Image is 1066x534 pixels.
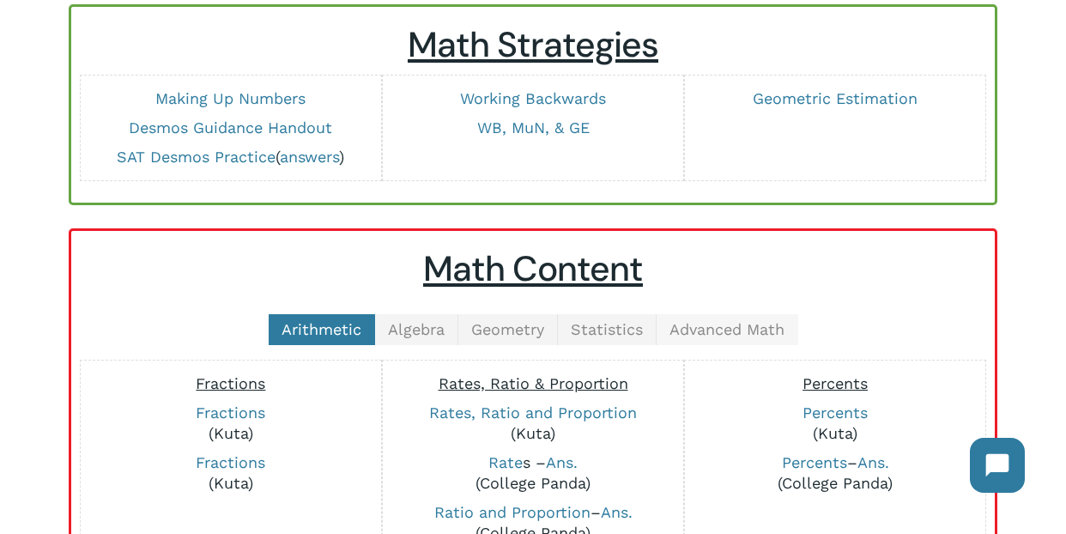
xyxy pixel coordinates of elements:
p: ( ) [89,147,372,167]
a: Making Up Numbers [155,89,306,107]
a: Ans. [601,503,633,521]
a: Ans. [857,453,889,471]
p: (Kuta) [89,452,372,494]
a: Geometric Estimation [753,89,918,107]
a: Rates, Ratio and Proportion [429,404,637,422]
span: Statistics [571,320,643,338]
span: Percents [803,374,868,392]
a: Arithmetic [269,314,375,345]
span: Geometry [471,320,544,338]
p: (Kuta) [391,403,675,444]
iframe: Chatbot [953,421,1042,510]
span: Algebra [388,320,445,338]
span: Arithmetic [282,320,361,338]
p: (Kuta) [694,403,977,444]
a: Fractions [196,404,265,422]
p: (Kuta) [89,403,372,444]
u: Math Strategies [408,22,658,68]
p: – (College Panda) [694,452,977,494]
p: s – (College Panda) [391,452,675,494]
a: Working Backwards [460,89,606,107]
a: Percents [803,404,868,422]
a: Ratio and Proportion [434,503,591,521]
span: Rates, Ratio & Proportion [439,374,628,392]
a: Desmos Guidance Handout [129,118,332,137]
a: Algebra [375,314,458,345]
a: answers [280,148,339,166]
a: Advanced Math [657,314,798,345]
u: Math Content [423,246,643,292]
a: SAT Desmos Practice [117,148,276,166]
a: Fractions [196,453,265,471]
span: Advanced Math [669,320,784,338]
a: Rate [488,453,523,471]
a: Geometry [458,314,558,345]
a: Ans. [546,453,578,471]
span: Fractions [196,374,265,392]
a: Statistics [558,314,657,345]
a: Percents [782,453,847,471]
a: WB, MuN, & GE [477,118,590,137]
